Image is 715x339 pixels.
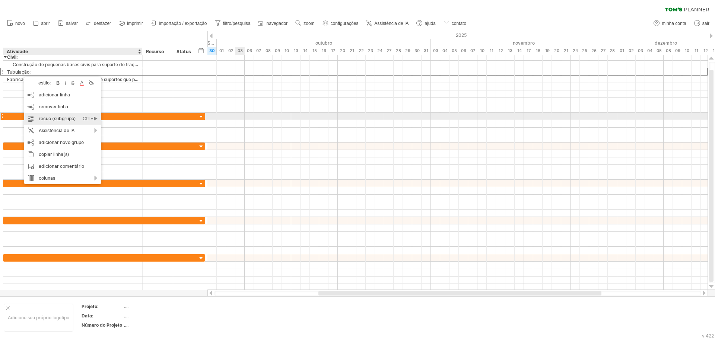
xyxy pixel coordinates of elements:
font: 13 [508,48,512,53]
font: 01 [620,48,624,53]
a: zoom [293,19,317,28]
font: novembro [513,40,535,46]
font: 03 [433,48,438,53]
div: Quinta-feira, 23 de outubro de 2025 [366,47,375,55]
font: 10 [685,48,689,53]
div: Segunda-feira, 17 de novembro de 2025 [524,47,533,55]
div: Quinta-feira, 13 de novembro de 2025 [505,47,515,55]
font: recuo (subgrupo) [39,116,76,121]
div: Segunda-feira, 8 de dezembro de 2025 [664,47,673,55]
font: v 422 [702,333,714,339]
font: adicionar linha [39,92,70,97]
font: 04 [442,48,448,53]
font: colunas [39,175,55,181]
font: 06 [247,48,252,53]
div: Segunda-feira, 10 de novembro de 2025 [477,47,487,55]
a: ajuda [414,19,438,28]
div: Outubro de 2025 [217,39,431,47]
a: filtro/pesquisa [213,19,253,28]
font: 13 [294,48,298,53]
font: 15 [312,48,317,53]
div: Quarta-feira, 12 de novembro de 2025 [496,47,505,55]
div: Sexta-feira, 24 de outubro de 2025 [375,47,384,55]
div: Quinta-feira, 4 de dezembro de 2025 [645,47,654,55]
font: Assistência de IA [39,128,74,133]
font: minha conta [662,21,686,26]
font: abrir [41,21,50,26]
div: Terça-feira, 7 de outubro de 2025 [254,47,263,55]
font: desfazer [94,21,111,26]
font: 07 [470,48,475,53]
font: 11 [490,48,493,53]
font: copiar linha(s) [39,151,69,157]
div: Terça-feira, 28 de outubro de 2025 [394,47,403,55]
div: Terça-feira, 14 de outubro de 2025 [301,47,310,55]
font: .... [124,304,128,309]
div: Quinta-feira, 16 de outubro de 2025 [319,47,328,55]
font: 02 [629,48,634,53]
div: Terça-feira, 18 de novembro de 2025 [533,47,543,55]
font: 03 [638,48,643,53]
font: 2025 [456,32,467,38]
font: Tubulação: [7,69,31,75]
div: Sexta-feira, 14 de novembro de 2025 [515,47,524,55]
font: sair [702,21,709,26]
font: novo [15,21,25,26]
div: Terça-feira, 25 de novembro de 2025 [580,47,589,55]
font: 26 [591,48,597,53]
font: configurações [331,21,359,26]
a: minha conta [652,19,688,28]
div: Sexta-feira, 17 de outubro de 2025 [328,47,338,55]
div: Quarta-feira, 10 de dezembro de 2025 [682,47,692,55]
font: 30 [414,48,420,53]
font: 09 [275,48,280,53]
font: Ctrl+► [83,116,98,121]
div: Quarta-feira, 19 de novembro de 2025 [543,47,552,55]
font: Civil: [7,54,18,60]
a: desfazer [84,19,113,28]
div: Quarta-feira, 22 de outubro de 2025 [356,47,366,55]
font: 12 [703,48,708,53]
font: contato [452,21,466,26]
font: dezembro [655,40,677,46]
div: Quinta-feira, 2 de outubro de 2025 [226,47,235,55]
font: 18 [536,48,540,53]
font: 03 [238,48,243,53]
div: Sexta-feira, 31 de outubro de 2025 [422,47,431,55]
font: 19 [545,48,550,53]
div: Quinta-feira, 9 de outubro de 2025 [273,47,282,55]
div: Terça-feira, 21 de outubro de 2025 [347,47,356,55]
div: Segunda-feira, 24 de novembro de 2025 [571,47,580,55]
a: abrir [31,19,52,28]
font: 11 [695,48,698,53]
font: 06 [461,48,466,53]
div: Terça-feira, 2 de dezembro de 2025 [626,47,636,55]
div: Segunda-feira, 1 de dezembro de 2025 [617,47,626,55]
font: filtro/pesquisa [223,21,251,26]
font: 12 [499,48,503,53]
font: imprimir [127,21,143,26]
font: 07 [256,48,261,53]
a: novo [5,19,27,28]
font: 28 [396,48,401,53]
font: 16 [322,48,326,53]
a: configurações [321,19,361,28]
font: 25 [582,48,587,53]
a: sair [692,19,712,28]
div: Terça-feira, 11 de novembro de 2025 [487,47,496,55]
font: Atividade [7,49,28,54]
font: 14 [303,48,308,53]
font: Adicione seu próprio logotipo [8,315,69,320]
div: Quinta-feira, 30 de outubro de 2025 [412,47,422,55]
font: Assistência de IA [374,21,409,26]
font: outubro [315,40,332,46]
font: 17 [527,48,531,53]
font: Construção de pequenas bases civis para suporte de tração, elétrica e instrumentação. [13,61,197,67]
div: Sexta-feira, 7 de novembro de 2025 [468,47,477,55]
div: Sexta-feira, 5 de dezembro de 2025 [654,47,664,55]
div: Quinta-feira, 27 de novembro de 2025 [598,47,608,55]
div: Sexta-feira, 3 de outubro de 2025 [235,47,245,55]
font: 22 [359,48,364,53]
font: 09 [675,48,680,53]
a: contato [442,19,468,28]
